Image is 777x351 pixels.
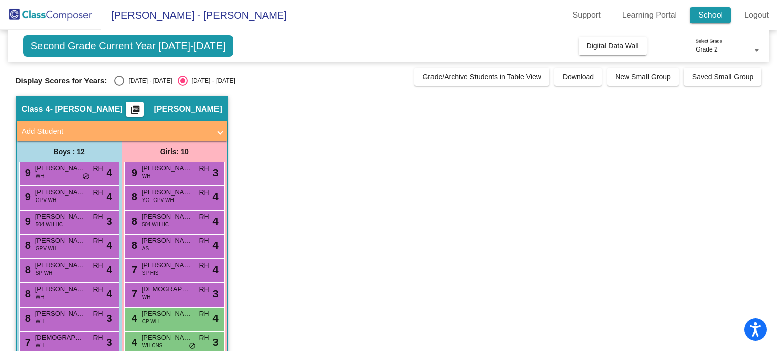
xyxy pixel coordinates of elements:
span: 7 [129,264,137,275]
span: RH [93,284,103,295]
span: WH [142,172,151,180]
span: 4 [213,238,219,253]
span: [PERSON_NAME] [142,333,192,343]
a: Support [565,7,609,23]
span: RH [93,212,103,222]
span: 8 [23,240,31,251]
span: do_not_disturb_alt [82,173,90,181]
span: 7 [23,337,31,348]
span: RH [93,260,103,271]
span: [PERSON_NAME] [35,284,86,294]
span: RH [199,260,209,271]
span: RH [199,284,209,295]
span: RH [199,333,209,343]
span: RH [199,309,209,319]
span: 9 [129,167,137,178]
a: Logout [736,7,777,23]
mat-radio-group: Select an option [114,76,235,86]
span: Class 4 [22,104,50,114]
span: 4 [213,311,219,326]
span: 4 [107,165,112,180]
span: [PERSON_NAME] [35,187,86,197]
span: 8 [129,240,137,251]
span: RH [93,187,103,198]
span: WH [36,318,45,325]
button: Digital Data Wall [579,37,647,55]
button: Print Students Details [126,102,144,117]
div: [DATE] - [DATE] [124,76,172,85]
span: WH [36,342,45,349]
span: 4 [129,337,137,348]
span: Grade/Archive Students in Table View [422,73,541,81]
span: 4 [213,262,219,277]
span: 8 [129,191,137,203]
span: [PERSON_NAME] [35,309,86,319]
mat-icon: picture_as_pdf [129,105,141,119]
span: [PERSON_NAME] [142,236,192,246]
span: [PERSON_NAME] [142,212,192,222]
span: 3 [213,165,219,180]
span: 9 [23,167,31,178]
span: [PERSON_NAME] [142,260,192,270]
span: Display Scores for Years: [16,76,107,85]
div: [DATE] - [DATE] [188,76,235,85]
span: Digital Data Wall [587,42,639,50]
span: 3 [107,214,112,229]
span: Second Grade Current Year [DATE]-[DATE] [23,35,233,57]
span: 8 [23,264,31,275]
button: Download [554,68,602,86]
span: YGL GPV WH [142,196,174,204]
span: 504 WH HC [142,221,169,228]
span: [PERSON_NAME] [35,163,86,173]
span: 3 [107,311,112,326]
span: RH [93,236,103,246]
span: RH [93,309,103,319]
span: AS [142,245,149,253]
span: [PERSON_NAME] [142,309,192,319]
span: SP WH [36,269,53,277]
a: School [690,7,731,23]
span: WH CNS [142,342,163,349]
mat-expansion-panel-header: Add Student [17,121,227,141]
span: Saved Small Group [692,73,753,81]
span: [PERSON_NAME] [154,104,222,114]
span: GPV WH [36,196,57,204]
div: Boys : 12 [17,141,122,162]
span: CP WH [142,318,159,325]
span: 9 [23,191,31,203]
span: 4 [107,189,112,205]
span: do_not_disturb_alt [189,342,196,350]
span: 8 [23,313,31,324]
span: - [PERSON_NAME] [50,104,123,114]
span: 4 [107,286,112,302]
span: 9 [23,216,31,227]
span: 3 [213,286,219,302]
span: 3 [213,335,219,350]
span: 3 [107,335,112,350]
span: SP HIS [142,269,159,277]
button: Saved Small Group [684,68,761,86]
span: [DEMOGRAPHIC_DATA][PERSON_NAME] [35,333,86,343]
span: [PERSON_NAME] - [PERSON_NAME] [101,7,287,23]
span: [PERSON_NAME] [35,212,86,222]
a: Learning Portal [614,7,685,23]
span: 4 [107,238,112,253]
span: RH [199,163,209,174]
button: Grade/Archive Students in Table View [414,68,549,86]
span: 8 [23,288,31,299]
span: WH [36,172,45,180]
span: WH [142,293,151,301]
span: RH [93,163,103,174]
button: New Small Group [607,68,679,86]
span: GPV WH [36,245,57,253]
span: Grade 2 [696,46,717,53]
span: WH [36,293,45,301]
span: 4 [129,313,137,324]
span: 7 [129,288,137,299]
span: Download [563,73,594,81]
span: 4 [213,189,219,205]
mat-panel-title: Add Student [22,126,210,137]
span: RH [199,187,209,198]
span: New Small Group [615,73,671,81]
span: [PERSON_NAME] [142,163,192,173]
